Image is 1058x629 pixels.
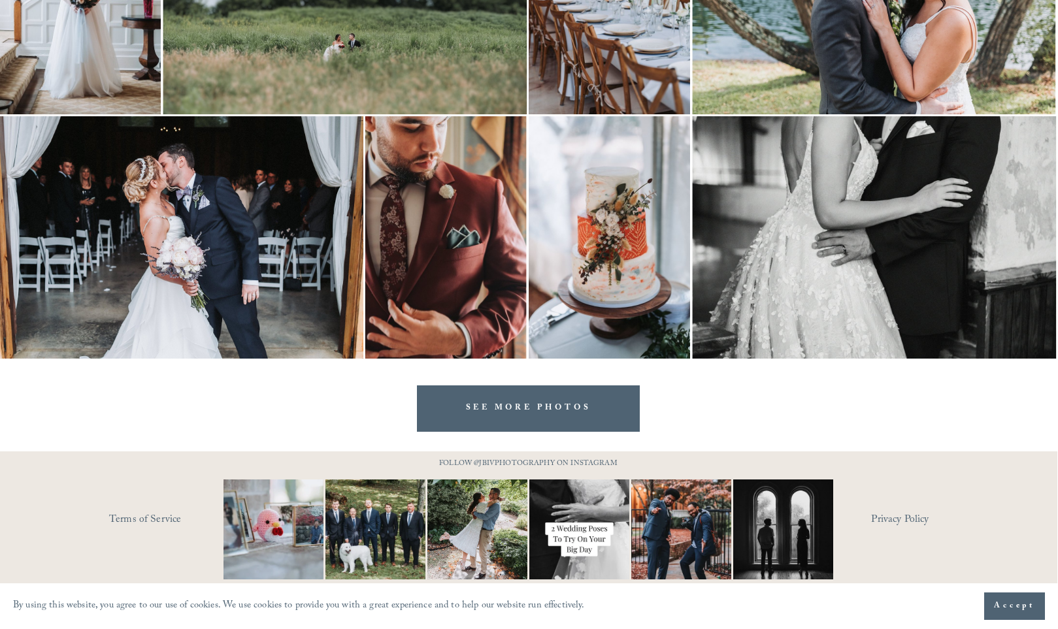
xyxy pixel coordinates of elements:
img: This has got to be one of the cutest detail shots I've ever taken for a wedding! 📷 @thewoobles #I... [199,479,349,579]
img: Man in maroon suit with floral tie and pocket square [365,116,527,359]
img: Black &amp; White appreciation post. 😍😍 ⠀⠀⠀⠀⠀⠀⠀⠀⠀ I don&rsquo;t care what anyone says black and w... [716,479,850,579]
span: Accept [994,600,1035,613]
a: Terms of Service [109,510,261,530]
img: Three-tier wedding cake with a white, orange, and light blue marbled design, decorated with a flo... [529,116,690,359]
img: Let&rsquo;s talk about poses for your wedding day! It doesn&rsquo;t have to be complicated, somet... [504,479,655,579]
p: FOLLOW @JBIVPHOTOGRAPHY ON INSTAGRAM [414,457,643,472]
img: Happy #InternationalDogDay to all the pups who have made wedding days, engagement sessions, and p... [301,479,451,579]
img: You just need the right photographer that matches your vibe 📷🎉 #RaleighWeddingPhotographer [614,479,748,579]
img: Close-up of a bride and groom embracing, with the groom's hand on the bride's waist, wearing wedd... [692,116,1056,359]
img: It&rsquo;s that time of year where weddings and engagements pick up and I get the joy of capturin... [427,463,527,596]
button: Accept [984,592,1045,620]
a: Privacy Policy [871,510,985,530]
a: SEE MORE PHOTOS [417,385,640,432]
p: By using this website, you agree to our use of cookies. We use cookies to provide you with a grea... [13,597,585,616]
